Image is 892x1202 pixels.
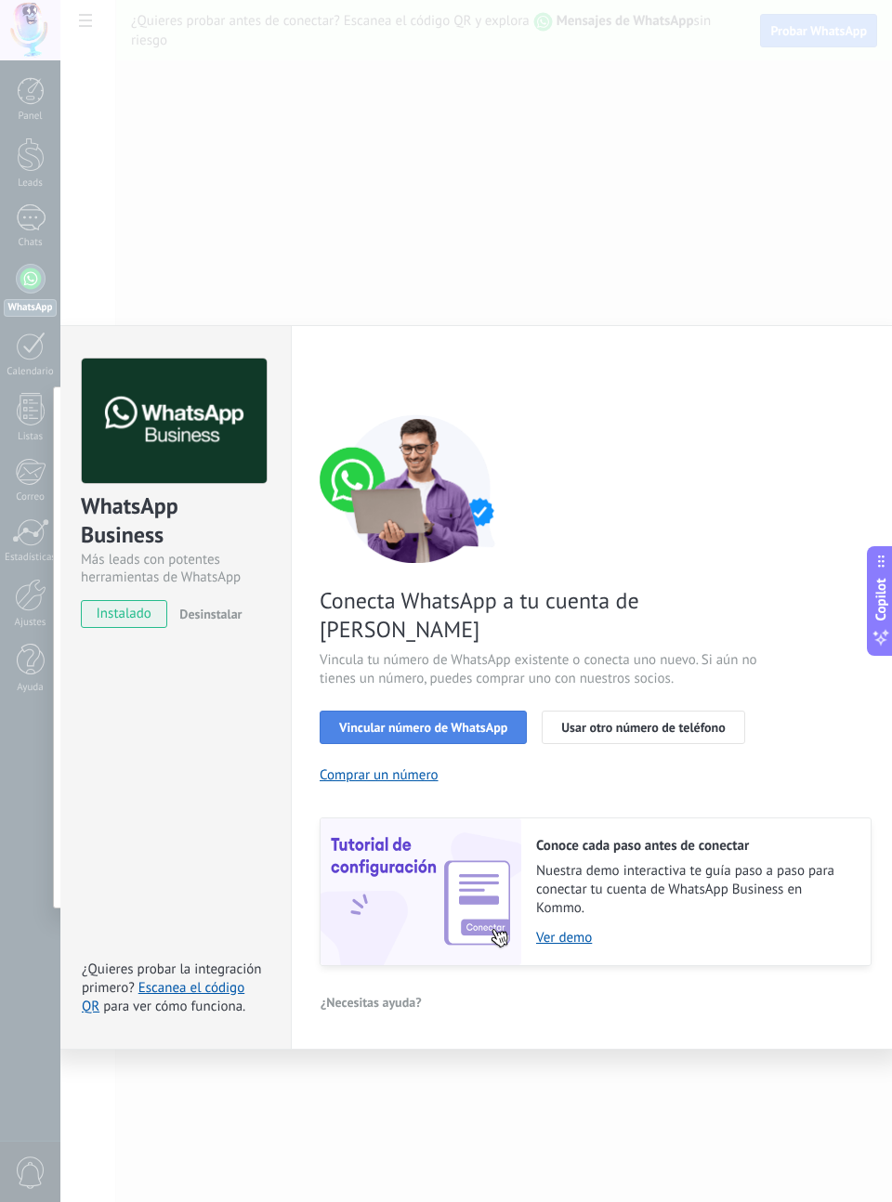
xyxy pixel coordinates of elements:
span: ¿Quieres probar la integración primero? [82,960,262,997]
span: Vincula tu número de WhatsApp existente o conecta uno nuevo. Si aún no tienes un número, puedes c... [320,651,762,688]
span: Copilot [872,579,890,621]
div: WhatsApp Business [81,491,264,551]
button: Usar otro número de teléfono [542,711,744,744]
h2: Conoce cada paso antes de conectar [536,837,852,855]
a: Ver demo [536,929,852,947]
span: Vincular número de WhatsApp [339,721,507,734]
a: Escanea el código QR [82,979,244,1015]
span: Usar otro número de teléfono [561,721,725,734]
img: logo_main.png [82,359,267,484]
img: connect number [320,414,515,563]
span: Nuestra demo interactiva te guía paso a paso para conectar tu cuenta de WhatsApp Business en Kommo. [536,862,852,918]
div: Más leads con potentes herramientas de WhatsApp [81,551,264,586]
span: instalado [82,600,166,628]
span: Conecta WhatsApp a tu cuenta de [PERSON_NAME] [320,586,762,644]
span: ¿Necesitas ayuda? [321,996,422,1009]
span: Desinstalar [179,606,242,622]
button: Vincular número de WhatsApp [320,711,527,744]
button: Comprar un número [320,766,439,784]
span: para ver cómo funciona. [103,998,245,1015]
button: ¿Necesitas ayuda? [320,988,423,1016]
button: Desinstalar [172,600,242,628]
